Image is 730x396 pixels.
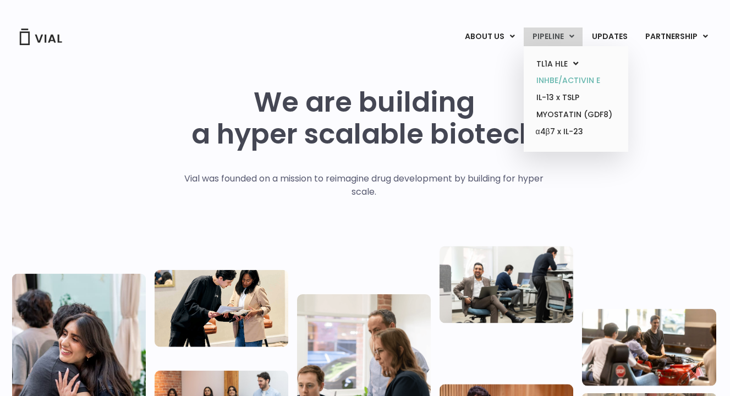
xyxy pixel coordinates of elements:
[528,72,624,89] a: INHBE/ACTIVIN E
[583,28,636,46] a: UPDATES
[440,246,573,323] img: Three people working in an office
[636,28,717,46] a: PARTNERSHIPMenu Toggle
[524,28,583,46] a: PIPELINEMenu Toggle
[191,86,537,150] h1: We are building a hyper scalable biotech
[456,28,523,46] a: ABOUT USMenu Toggle
[19,29,63,45] img: Vial Logo
[528,106,624,123] a: MYOSTATIN (GDF8)
[528,123,624,141] a: α4β7 x IL-23
[582,309,716,386] img: Group of people playing whirlyball
[173,172,555,199] p: Vial was founded on a mission to reimagine drug development by building for hyper scale.
[528,56,624,73] a: TL1A HLEMenu Toggle
[528,89,624,106] a: IL-13 x TSLP
[155,269,288,346] img: Two people looking at a paper talking.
